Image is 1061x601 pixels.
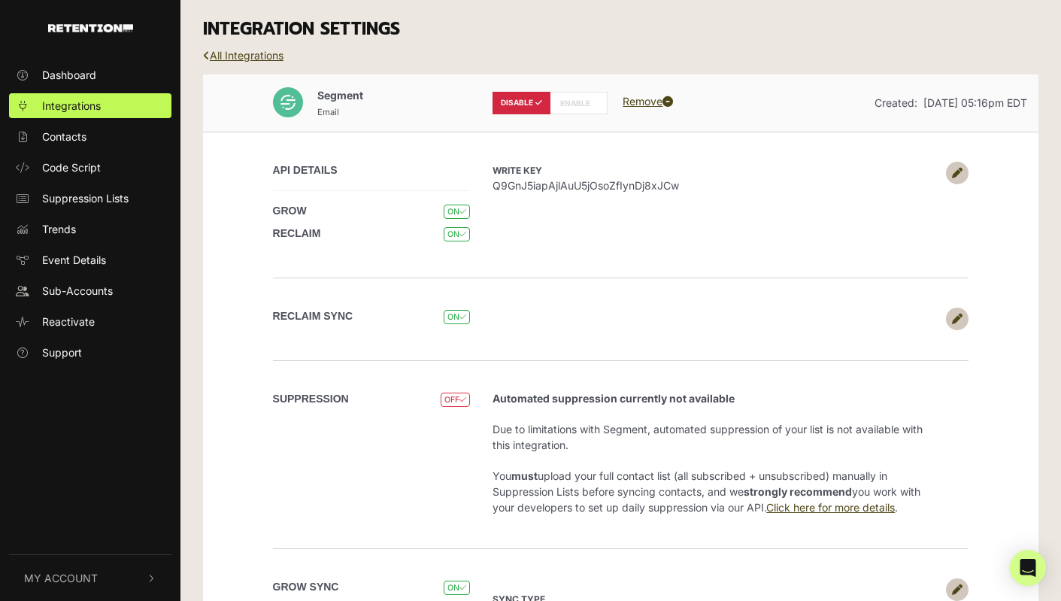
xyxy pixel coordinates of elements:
[444,227,470,241] span: ON
[9,247,171,272] a: Event Details
[317,107,339,117] small: Email
[511,469,538,482] strong: must
[9,93,171,118] a: Integrations
[203,49,283,62] a: All Integrations
[273,391,349,407] label: SUPPRESSION
[42,345,82,360] span: Support
[9,555,171,601] button: My Account
[9,155,171,180] a: Code Script
[48,24,133,32] img: Retention.com
[766,501,895,514] a: Click here for more details
[9,62,171,87] a: Dashboard
[875,96,917,109] span: Created:
[744,485,852,498] strong: strongly recommend
[42,159,101,175] span: Code Script
[42,190,129,206] span: Suppression Lists
[9,340,171,365] a: Support
[623,95,673,108] a: Remove
[42,129,86,144] span: Contacts
[42,221,76,237] span: Trends
[493,178,938,193] span: Q9GnJ5iapAjlAuU5jOsoZfIynDj8xJCw
[273,579,339,595] label: Grow Sync
[273,226,321,241] label: RECLAIM
[493,421,938,453] p: Due to limitations with Segment, automated suppression of your list is not available with this in...
[9,278,171,303] a: Sub-Accounts
[203,19,1038,40] h3: INTEGRATION SETTINGS
[273,162,338,178] label: API DETAILS
[42,283,113,299] span: Sub-Accounts
[42,67,96,83] span: Dashboard
[9,217,171,241] a: Trends
[923,96,1027,109] span: [DATE] 05:16pm EDT
[444,581,470,595] span: ON
[273,203,307,219] label: GROW
[42,314,95,329] span: Reactivate
[444,310,470,324] span: ON
[493,165,542,176] strong: Write Key
[493,468,938,515] p: You upload your full contact list (all subscribed + unsubscribed) manually in Suppression Lists b...
[42,98,101,114] span: Integrations
[273,308,353,324] label: Reclaim Sync
[273,87,303,117] img: Segment
[550,92,608,114] label: ENABLE
[493,92,550,114] label: DISABLE
[444,205,470,219] span: ON
[9,186,171,211] a: Suppression Lists
[24,570,98,586] span: My Account
[9,124,171,149] a: Contacts
[42,252,106,268] span: Event Details
[317,89,363,102] span: Segment
[1010,550,1046,586] div: Open Intercom Messenger
[441,393,470,407] span: OFF
[9,309,171,334] a: Reactivate
[493,392,735,405] strong: Automated suppression currently not available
